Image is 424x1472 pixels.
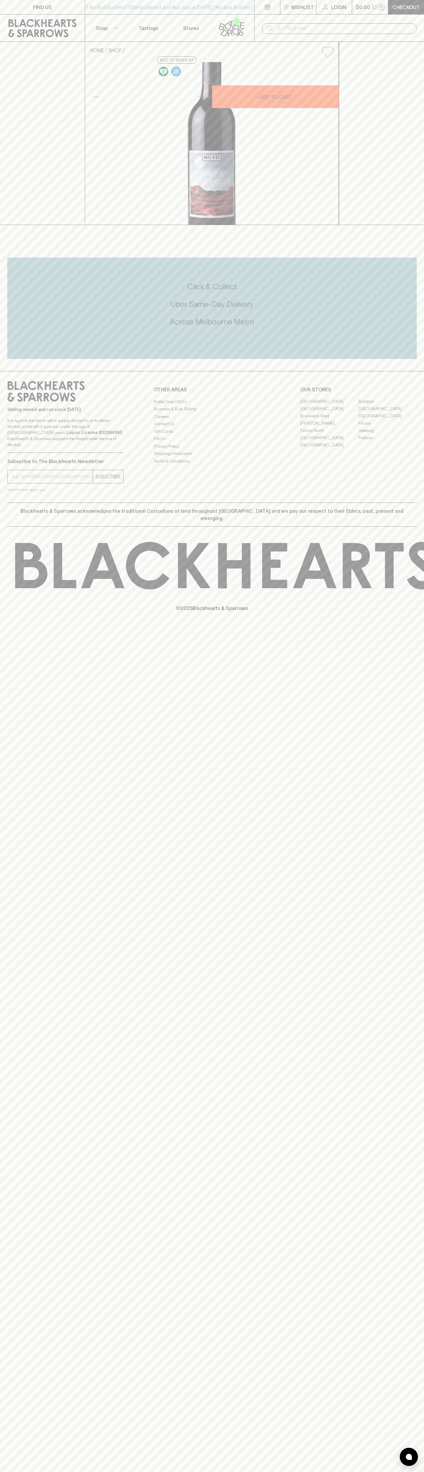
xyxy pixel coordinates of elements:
a: [GEOGRAPHIC_DATA] [300,434,359,442]
a: Tastings [127,15,170,41]
p: We will never spam you [7,487,124,493]
p: Stores [183,25,199,32]
a: [GEOGRAPHIC_DATA] [300,442,359,449]
a: Fitzroy [359,420,417,427]
a: Stores [170,15,212,41]
p: Shop [96,25,108,32]
p: Wishlist [291,4,314,11]
a: [GEOGRAPHIC_DATA] [359,405,417,413]
a: Wonderful as is, but a slight chill will enhance the aromatics and give it a beautiful crunch. [170,65,182,78]
p: Sibling owned and run since [DATE] [7,406,124,413]
a: Bottle Drop FAQ's [154,398,270,405]
a: Brunswick West [300,413,359,420]
p: SUBSCRIBE [95,473,121,480]
button: Add to wishlist [319,44,336,60]
input: e.g. jane@blackheartsandsparrows.com.au [12,472,93,481]
h5: Click & Collect [7,282,417,292]
img: Chilled Red [171,67,181,76]
a: Shipping Information [154,450,270,457]
a: Privacy Policy [154,443,270,450]
a: Careers [154,413,270,420]
a: Gift Cards [154,428,270,435]
img: 40938.png [85,62,339,225]
button: ADD TO CART [212,85,339,108]
a: SHOP [109,48,122,53]
p: Blackhearts & Sparrows acknowledges the traditional Custodians of land throughout [GEOGRAPHIC_DAT... [12,507,412,522]
h5: Uber Same-Day Delivery [7,299,417,309]
a: Contact Us [154,420,270,428]
button: Shop [85,15,128,41]
p: Checkout [392,4,420,11]
div: Call to action block [7,257,417,359]
a: HOME [90,48,104,53]
a: [GEOGRAPHIC_DATA] [300,398,359,405]
a: Made without the use of any animal products. [157,65,170,78]
a: Fitzroy North [300,427,359,434]
p: 0 [380,5,383,9]
button: Add to wishlist [157,56,197,64]
a: Prahran [359,434,417,442]
p: ADD TO CART [259,93,292,101]
p: OUR STORES [300,386,417,393]
p: $0.00 [356,4,370,11]
strong: Liquor License #32064953 [66,430,122,435]
img: Vegan [159,67,168,76]
button: SUBSCRIBE [93,470,123,483]
a: FAQ's [154,435,270,443]
input: Try "Pinot noir" [276,24,412,33]
img: bubble-icon [406,1454,412,1460]
p: Login [331,4,346,11]
a: Braddon [359,398,417,405]
a: [GEOGRAPHIC_DATA] [359,413,417,420]
a: Geelong [359,427,417,434]
a: Business & Bulk Gifting [154,406,270,413]
h5: Across Melbourne Metro [7,317,417,327]
p: Subscribe to The Blackhearts Newsletter [7,458,124,465]
a: [PERSON_NAME] [300,420,359,427]
a: [GEOGRAPHIC_DATA] [300,405,359,413]
p: Tastings [139,25,158,32]
p: FIND US [33,4,52,11]
p: It is against the law to sell or supply alcohol to, or to obtain alcohol on behalf of a person un... [7,417,124,448]
a: Terms & Conditions [154,457,270,465]
p: OTHER AREAS [154,386,270,393]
